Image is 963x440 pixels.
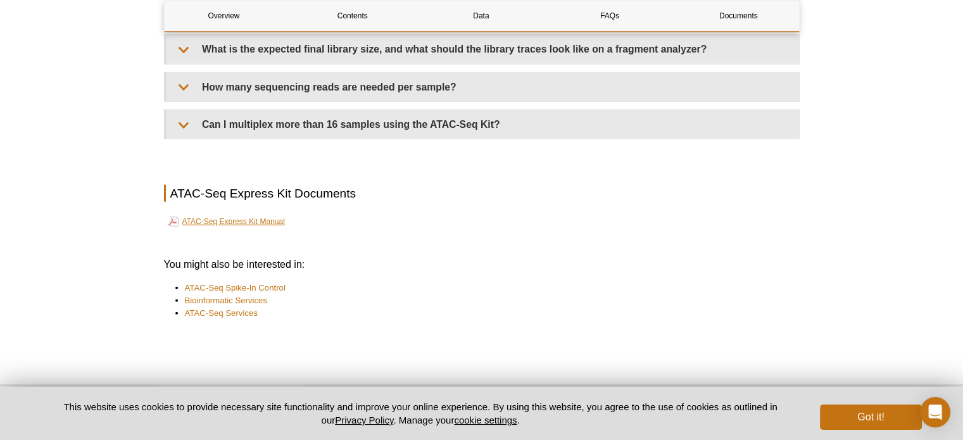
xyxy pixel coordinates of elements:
[185,294,267,307] a: Bioinformatic Services
[167,35,799,63] summary: What is the expected final library size, and what should the library traces look like on a fragme...
[454,415,517,425] button: cookie settings
[920,397,950,427] div: Open Intercom Messenger
[164,257,800,272] h3: You might also be interested in:
[164,185,800,202] h2: ATAC-Seq Express Kit Documents
[679,1,798,31] a: Documents
[335,415,393,425] a: Privacy Policy
[550,1,669,31] a: FAQs
[167,73,799,101] summary: How many sequencing reads are needed per sample?
[42,400,800,427] p: This website uses cookies to provide necessary site functionality and improve your online experie...
[422,1,541,31] a: Data
[293,1,412,31] a: Contents
[167,110,799,139] summary: Can I multiplex more than 16 samples using the ATAC-Seq Kit?
[185,282,286,294] a: ATAC-Seq Spike-In Control
[185,307,258,320] a: ATAC-Seq Services
[168,214,285,229] a: ATAC-Seq Express Kit Manual
[165,1,284,31] a: Overview
[820,405,921,430] button: Got it!
[158,386,303,437] img: Active Motif,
